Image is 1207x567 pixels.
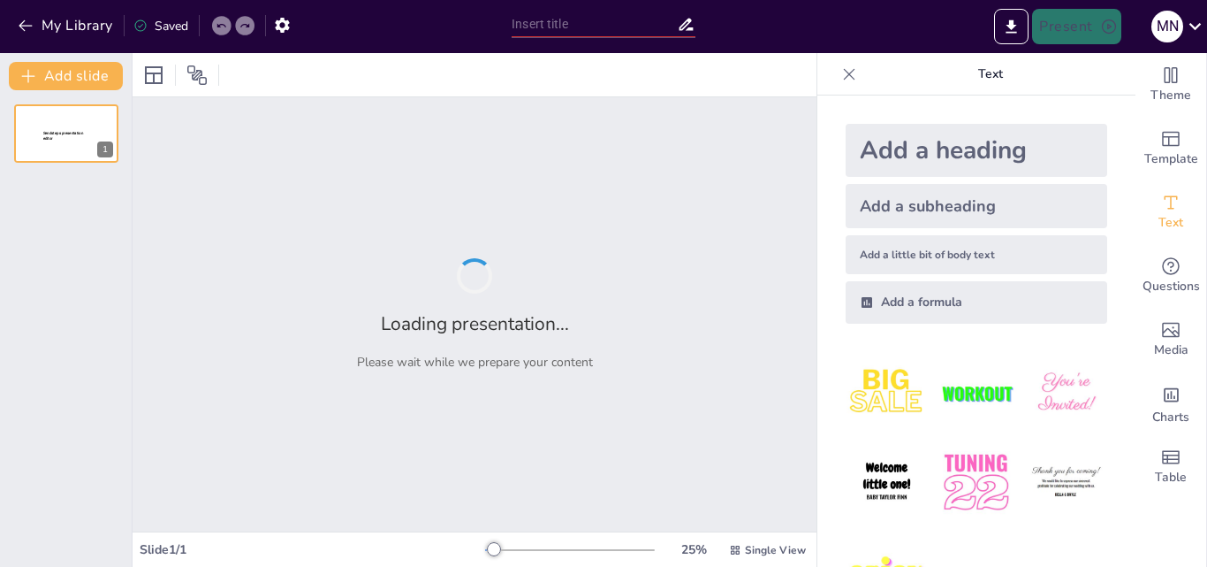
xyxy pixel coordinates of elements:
div: Add text boxes [1135,180,1206,244]
div: Slide 1 / 1 [140,541,485,558]
div: m N [1151,11,1183,42]
div: Add ready made slides [1135,117,1206,180]
div: Add images, graphics, shapes or video [1135,308,1206,372]
img: 2.jpeg [935,352,1017,434]
span: Questions [1142,277,1200,296]
span: Text [1158,213,1183,233]
div: 1 [97,142,113,157]
span: Template [1144,149,1198,169]
h2: Loading presentation... [381,311,569,336]
div: Get real-time input from your audience [1135,244,1206,308]
button: Add slide [9,62,123,90]
div: Add a subheading [846,184,1107,228]
p: Please wait while we prepare your content [357,354,593,371]
img: 5.jpeg [935,441,1017,524]
div: Saved [133,18,188,34]
div: Layout [140,61,168,89]
div: Add a heading [846,124,1107,177]
img: 3.jpeg [1025,352,1107,434]
span: Media [1154,341,1188,360]
span: Sendsteps presentation editor [43,131,83,141]
span: Position [186,65,208,86]
div: 1 [14,104,118,163]
span: Charts [1152,408,1189,427]
button: Export to PowerPoint [994,9,1029,44]
span: Single View [745,543,806,557]
img: 6.jpeg [1025,441,1107,524]
span: Theme [1150,86,1191,105]
button: Present [1032,9,1120,44]
input: Insert title [512,11,677,37]
p: Text [863,53,1118,96]
div: Add charts and graphs [1135,372,1206,435]
div: Change the overall theme [1135,53,1206,117]
button: m N [1151,9,1183,44]
img: 1.jpeg [846,352,928,434]
div: Add a table [1135,435,1206,499]
div: 25 % [672,541,715,558]
span: Table [1155,468,1187,487]
button: My Library [13,11,120,40]
div: Add a little bit of body text [846,235,1107,274]
img: 4.jpeg [846,441,928,524]
div: Add a formula [846,281,1107,324]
